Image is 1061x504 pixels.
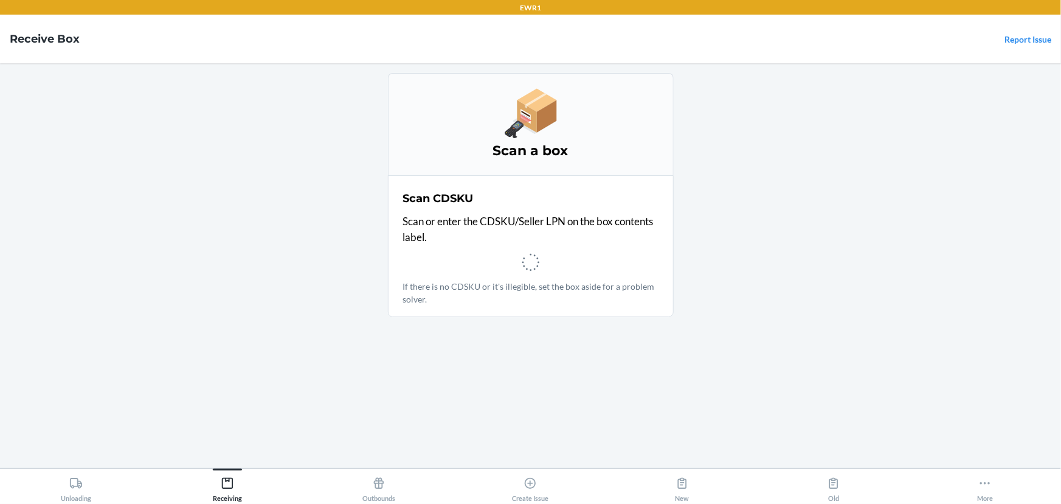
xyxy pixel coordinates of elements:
h4: Receive Box [10,31,80,47]
button: New [606,469,758,502]
button: Old [758,469,909,502]
div: More [977,472,993,502]
h2: Scan CDSKU [403,191,474,206]
button: More [910,469,1061,502]
button: Receiving [151,469,303,502]
h3: Scan a box [403,141,658,161]
button: Outbounds [303,469,455,502]
p: If there is no CDSKU or it's illegible, set the box aside for a problem solver. [403,280,658,306]
button: Create Issue [455,469,606,502]
div: Unloading [61,472,91,502]
div: Outbounds [362,472,395,502]
p: Scan or enter the CDSKU/Seller LPN on the box contents label. [403,214,658,245]
div: Receiving [213,472,242,502]
a: Report Issue [1004,34,1051,44]
div: Create Issue [512,472,548,502]
div: Old [827,472,840,502]
p: EWR1 [520,2,541,13]
div: New [675,472,689,502]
